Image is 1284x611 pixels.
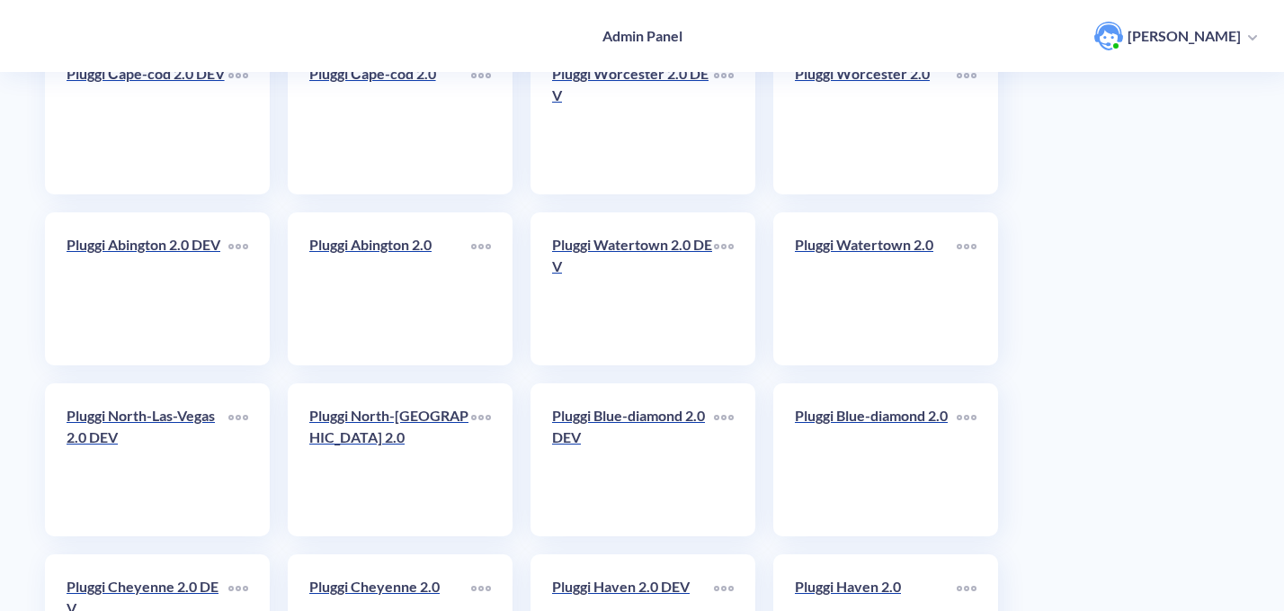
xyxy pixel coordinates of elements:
a: Pluggi North-Las-Vegas 2.0 DEV [67,405,228,515]
p: Pluggi North-[GEOGRAPHIC_DATA] 2.0 [309,405,471,448]
a: Pluggi Watertown 2.0 DEV [552,234,714,344]
p: Pluggi Сape-cod 2.0 DEV [67,63,228,85]
a: Pluggi Worcester 2.0 [795,63,957,173]
p: Pluggi Cheyenne 2.0 [309,576,471,598]
p: Pluggi Сape-cod 2.0 [309,63,471,85]
a: Pluggi Abington 2.0 DEV [67,234,228,344]
a: Pluggi Worcester 2.0 DEV [552,63,714,173]
a: Pluggi Watertown 2.0 [795,234,957,344]
a: Pluggi North-[GEOGRAPHIC_DATA] 2.0 [309,405,471,515]
p: Pluggi Haven 2.0 DEV [552,576,714,598]
a: Pluggi Сape-cod 2.0 DEV [67,63,228,173]
img: user photo [1094,22,1123,50]
p: Pluggi Watertown 2.0 DEV [552,234,714,277]
p: Pluggi Worcester 2.0 DEV [552,63,714,106]
h4: Admin Panel [602,27,682,44]
p: Pluggi Haven 2.0 [795,576,957,598]
p: Pluggi Abington 2.0 DEV [67,234,228,256]
p: Pluggi Abington 2.0 [309,234,471,256]
a: Pluggi Blue-diamond 2.0 DEV [552,405,714,515]
p: Pluggi Blue-diamond 2.0 [795,405,957,427]
a: Pluggi Blue-diamond 2.0 [795,405,957,515]
a: Pluggi Сape-cod 2.0 [309,63,471,173]
p: Pluggi North-Las-Vegas 2.0 DEV [67,405,228,448]
p: Pluggi Watertown 2.0 [795,234,957,256]
button: user photo[PERSON_NAME] [1085,20,1266,52]
a: Pluggi Abington 2.0 [309,234,471,344]
p: Pluggi Worcester 2.0 [795,63,957,85]
p: [PERSON_NAME] [1128,26,1241,46]
p: Pluggi Blue-diamond 2.0 DEV [552,405,714,448]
